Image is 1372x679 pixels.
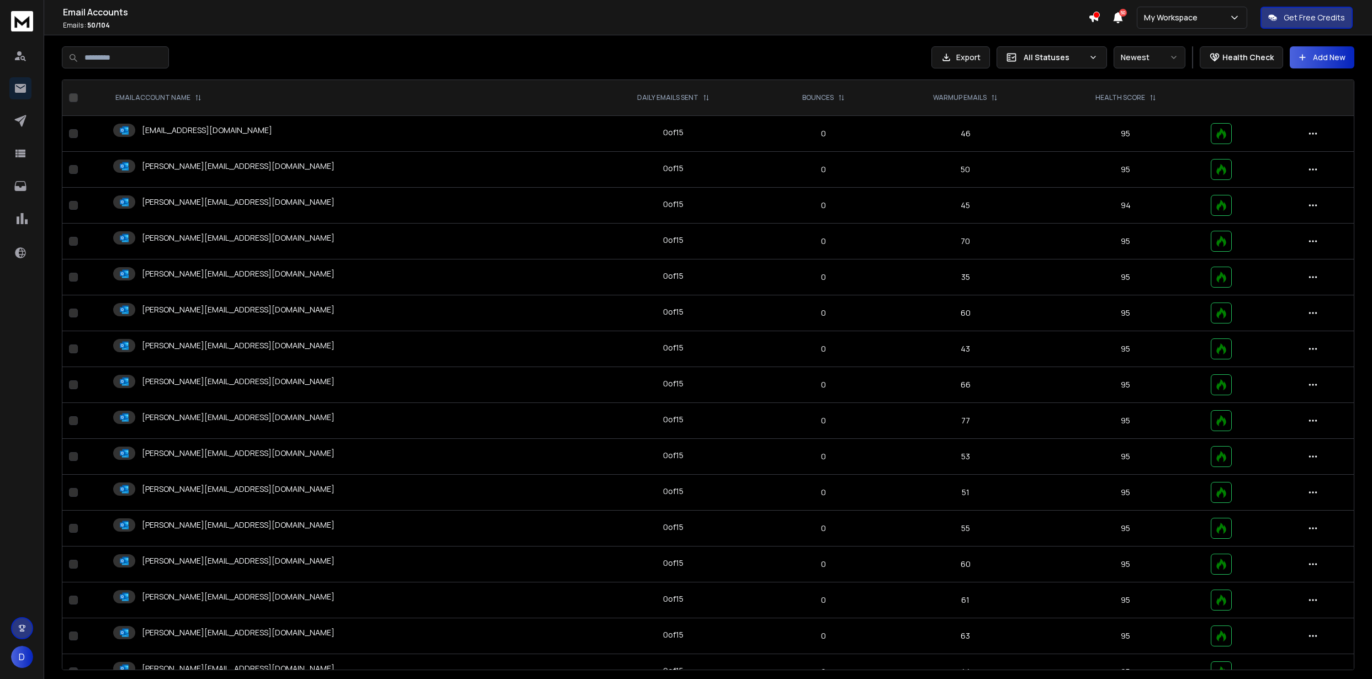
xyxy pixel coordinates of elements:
p: 0 [770,595,877,606]
p: [PERSON_NAME][EMAIL_ADDRESS][DOMAIN_NAME] [142,161,335,172]
td: 53 [883,439,1047,475]
img: logo [11,11,33,31]
td: 95 [1047,547,1204,582]
button: D [11,646,33,668]
h1: Email Accounts [63,6,1088,19]
p: 0 [770,236,877,247]
td: 45 [883,188,1047,224]
p: [PERSON_NAME][EMAIL_ADDRESS][DOMAIN_NAME] [142,340,335,351]
p: [PERSON_NAME][EMAIL_ADDRESS][DOMAIN_NAME] [142,268,335,279]
p: 0 [770,523,877,534]
td: 70 [883,224,1047,259]
td: 95 [1047,331,1204,367]
p: My Workspace [1144,12,1202,23]
p: 0 [770,415,877,426]
p: 0 [770,164,877,175]
td: 95 [1047,224,1204,259]
td: 61 [883,582,1047,618]
button: Export [931,46,990,68]
div: EMAIL ACCOUNT NAME [115,93,202,102]
p: 0 [770,200,877,211]
p: [PERSON_NAME][EMAIL_ADDRESS][DOMAIN_NAME] [142,412,335,423]
p: All Statuses [1024,52,1084,63]
div: 0 of 15 [663,522,684,533]
div: 0 of 15 [663,558,684,569]
p: 0 [770,666,877,677]
p: Health Check [1222,52,1274,63]
p: HEALTH SCORE [1095,93,1145,102]
p: [PERSON_NAME][EMAIL_ADDRESS][DOMAIN_NAME] [142,197,335,208]
div: 0 of 15 [663,378,684,389]
div: 0 of 15 [663,306,684,317]
div: 0 of 15 [663,414,684,425]
p: [PERSON_NAME][EMAIL_ADDRESS][DOMAIN_NAME] [142,304,335,315]
div: 0 of 15 [663,629,684,640]
td: 60 [883,295,1047,331]
td: 50 [883,152,1047,188]
td: 95 [1047,475,1204,511]
button: Add New [1290,46,1354,68]
p: 0 [770,307,877,319]
div: 0 of 15 [663,199,684,210]
td: 95 [1047,367,1204,403]
td: 63 [883,618,1047,654]
div: 0 of 15 [663,486,684,497]
span: 50 [1119,9,1127,17]
p: 0 [770,559,877,570]
td: 46 [883,116,1047,152]
p: 0 [770,128,877,139]
p: DAILY EMAILS SENT [637,93,698,102]
span: 50 / 104 [87,20,110,30]
p: [PERSON_NAME][EMAIL_ADDRESS][DOMAIN_NAME] [142,448,335,459]
td: 95 [1047,116,1204,152]
div: 0 of 15 [663,235,684,246]
p: 0 [770,379,877,390]
button: Newest [1114,46,1185,68]
div: 0 of 15 [663,665,684,676]
p: [EMAIL_ADDRESS][DOMAIN_NAME] [142,125,272,136]
div: 0 of 15 [663,342,684,353]
td: 95 [1047,439,1204,475]
td: 55 [883,511,1047,547]
p: [PERSON_NAME][EMAIL_ADDRESS][DOMAIN_NAME] [142,663,335,674]
td: 95 [1047,403,1204,439]
td: 95 [1047,152,1204,188]
td: 95 [1047,259,1204,295]
p: Get Free Credits [1284,12,1345,23]
p: [PERSON_NAME][EMAIL_ADDRESS][DOMAIN_NAME] [142,232,335,243]
div: 0 of 15 [663,163,684,174]
td: 60 [883,547,1047,582]
td: 51 [883,475,1047,511]
div: 0 of 15 [663,593,684,604]
td: 95 [1047,618,1204,654]
p: BOUNCES [802,93,834,102]
td: 66 [883,367,1047,403]
p: 0 [770,630,877,641]
td: 95 [1047,582,1204,618]
p: [PERSON_NAME][EMAIL_ADDRESS][DOMAIN_NAME] [142,555,335,566]
p: [PERSON_NAME][EMAIL_ADDRESS][DOMAIN_NAME] [142,519,335,531]
p: [PERSON_NAME][EMAIL_ADDRESS][DOMAIN_NAME] [142,376,335,387]
p: [PERSON_NAME][EMAIL_ADDRESS][DOMAIN_NAME] [142,627,335,638]
td: 43 [883,331,1047,367]
button: Get Free Credits [1260,7,1353,29]
p: [PERSON_NAME][EMAIL_ADDRESS][DOMAIN_NAME] [142,484,335,495]
p: WARMUP EMAILS [933,93,987,102]
td: 94 [1047,188,1204,224]
p: [PERSON_NAME][EMAIL_ADDRESS][DOMAIN_NAME] [142,591,335,602]
p: 0 [770,343,877,354]
td: 95 [1047,511,1204,547]
td: 95 [1047,295,1204,331]
td: 77 [883,403,1047,439]
div: 0 of 15 [663,270,684,282]
p: 0 [770,487,877,498]
p: Emails : [63,21,1088,30]
p: 0 [770,272,877,283]
div: 0 of 15 [663,450,684,461]
td: 35 [883,259,1047,295]
button: Health Check [1200,46,1283,68]
div: 0 of 15 [663,127,684,138]
p: 0 [770,451,877,462]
